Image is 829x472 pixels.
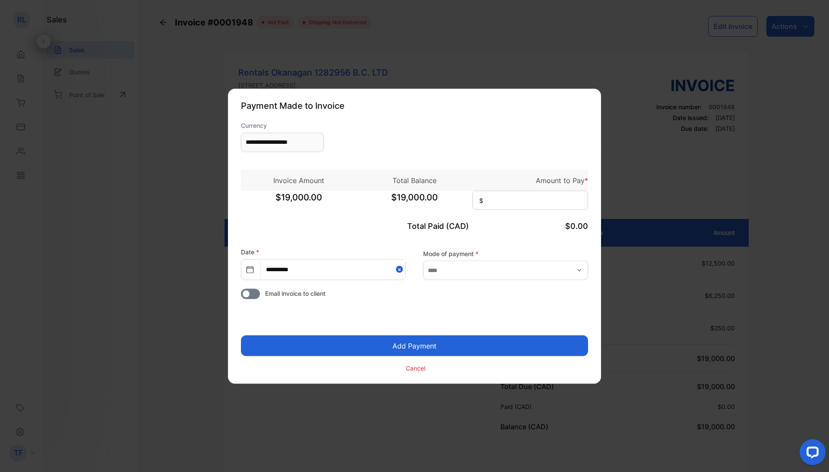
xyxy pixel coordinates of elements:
p: Payment Made to Invoice [241,99,588,112]
p: Amount to Pay [472,175,588,185]
label: Mode of payment [423,249,588,258]
span: Email invoice to client [265,288,326,298]
p: Total Balance [357,175,472,185]
label: Date [241,248,259,255]
span: $19,000.00 [241,190,357,212]
span: $0.00 [565,221,588,230]
label: Currency [241,120,324,130]
iframe: LiveChat chat widget [793,436,829,472]
span: $ [479,196,483,205]
p: Total Paid (CAD) [357,220,472,231]
span: $19,000.00 [357,190,472,212]
button: Close [396,260,405,279]
p: Cancel [406,364,425,373]
button: Add Payment [241,335,588,356]
p: Invoice Amount [241,175,357,185]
